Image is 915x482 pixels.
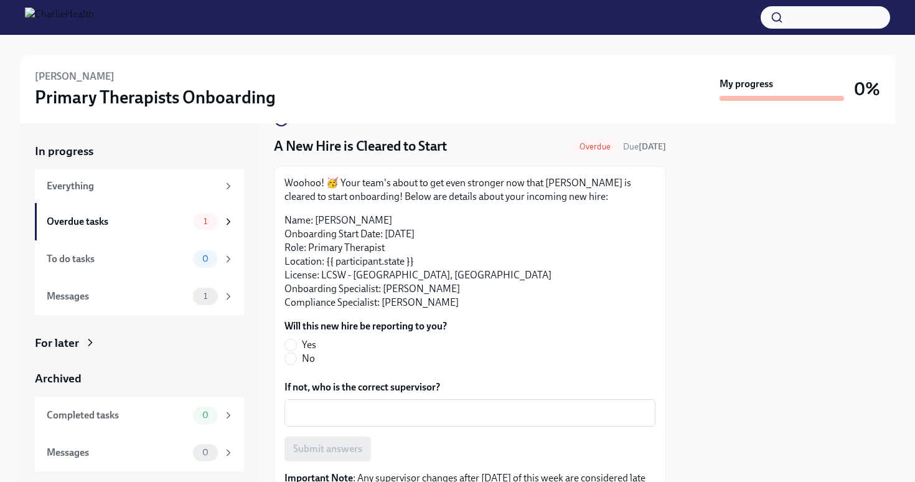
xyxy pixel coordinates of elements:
[47,252,188,266] div: To do tasks
[35,86,276,108] h3: Primary Therapists Onboarding
[25,7,94,27] img: CharlieHealth
[623,141,666,152] span: Due
[284,319,447,333] label: Will this new hire be reporting to you?
[35,203,244,240] a: Overdue tasks1
[35,335,244,351] a: For later
[639,141,666,152] strong: [DATE]
[720,77,773,91] strong: My progress
[196,291,215,301] span: 1
[35,397,244,434] a: Completed tasks0
[35,434,244,471] a: Messages0
[196,217,215,226] span: 1
[302,352,315,366] span: No
[35,70,115,83] h6: [PERSON_NAME]
[47,409,188,422] div: Completed tasks
[623,141,666,153] span: August 2nd, 2025 07:00
[195,254,216,263] span: 0
[35,335,79,351] div: For later
[195,448,216,457] span: 0
[302,338,316,352] span: Yes
[47,215,188,229] div: Overdue tasks
[284,214,655,310] p: Name: [PERSON_NAME] Onboarding Start Date: [DATE] Role: Primary Therapist Location: {{ participan...
[47,446,188,460] div: Messages
[284,380,655,394] label: If not, who is the correct supervisor?
[274,137,447,156] h4: A New Hire is Cleared to Start
[35,143,244,159] a: In progress
[47,290,188,303] div: Messages
[35,169,244,203] a: Everything
[284,176,655,204] p: Woohoo! 🥳 Your team's about to get even stronger now that [PERSON_NAME] is cleared to start onboa...
[35,278,244,315] a: Messages1
[35,240,244,278] a: To do tasks0
[572,142,618,151] span: Overdue
[47,179,218,193] div: Everything
[854,78,880,100] h3: 0%
[35,371,244,387] a: Archived
[195,410,216,420] span: 0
